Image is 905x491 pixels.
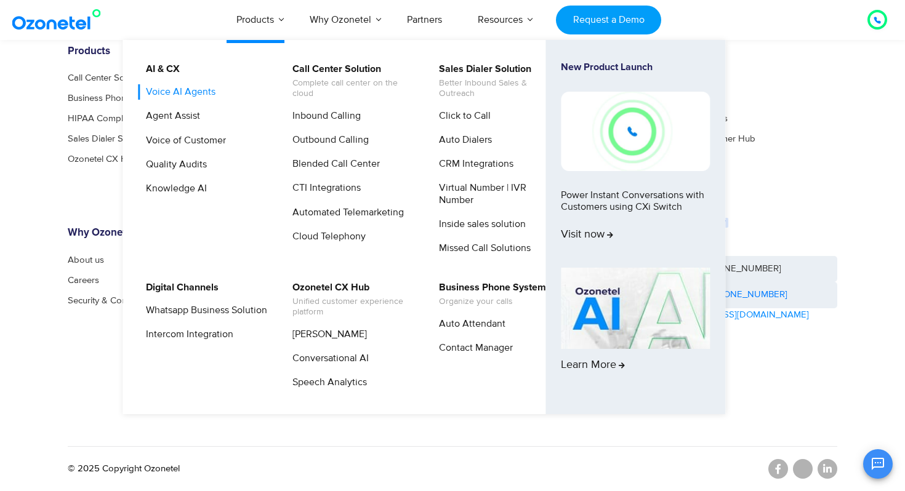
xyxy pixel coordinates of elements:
a: Knowledge AI [138,181,209,196]
span: Learn More [561,359,625,372]
a: [PERSON_NAME] [284,327,369,342]
a: Outbound Calling [284,132,371,148]
h6: Why Ozonetel [68,227,246,239]
img: AI [561,268,710,349]
a: Sales Dialer SolutionBetter Inbound Sales & Outreach [431,62,562,101]
a: Cloud Telephony [284,229,368,244]
a: Contact Manager [431,340,515,356]
a: AI & CX [138,62,182,77]
a: Business Phone SystemOrganize your calls [431,280,548,309]
span: Organize your calls [439,297,546,307]
a: Security & Compliance [68,296,158,305]
a: USA [PHONE_NUMBER] [659,256,837,282]
img: New-Project-17.png [561,92,710,170]
a: Sales Dialer Solution [68,134,150,143]
h6: Products [68,46,246,58]
a: Blended Call Center [284,156,382,172]
a: Voice of Customer [138,133,228,148]
a: Call Center SolutionComplete call center on the cloud [284,62,416,101]
span: Complete call center on the cloud [292,78,414,99]
a: Voice AI Agents [138,84,217,100]
a: HIPAA Compliant Call Center [68,114,183,123]
a: Missed Call Solutions [431,241,533,256]
a: Whatsapp Business Solution [138,303,269,318]
a: Business Phone System [68,94,163,103]
button: Open chat [863,449,893,479]
span: Better Inbound Sales & Outreach [439,78,560,99]
a: Auto Attendant [431,316,507,332]
a: Ozonetel CX HubUnified customer experience platform [284,280,416,319]
a: Intercom Integration [138,327,235,342]
a: Click to Call [431,108,493,124]
a: Careers [68,276,99,285]
a: Inbound Calling [284,108,363,124]
span: Unified customer experience platform [292,297,414,317]
a: Inside sales solution [431,217,528,232]
a: Digital Channels [138,280,220,295]
a: New Product LaunchPower Instant Conversations with Customers using CXi SwitchVisit now [561,62,710,263]
a: CTI Integrations [284,180,363,196]
a: Agent Assist [138,108,202,124]
a: Auto Dialers [431,132,494,148]
a: Conversational AI [284,351,371,366]
a: Automated Telemarketing [284,205,406,220]
p: © 2025 Copyright Ozonetel [68,462,180,476]
a: Virtual Number | IVR Number [431,180,562,207]
h6: Resources [659,46,837,58]
a: Speech Analytics [284,375,369,390]
a: [EMAIL_ADDRESS][DOMAIN_NAME] [659,308,809,322]
a: CRM Integrations [431,156,515,172]
a: INDIA [PHONE_NUMBER] [668,288,787,302]
a: Ozonetel CX Hub [68,154,138,164]
span: Visit now [561,228,613,242]
a: Learn More [561,268,710,393]
a: Call Center Solution [68,73,147,82]
a: About us [68,255,104,265]
a: Request a Demo [556,6,661,34]
a: Quality Audits [138,157,209,172]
